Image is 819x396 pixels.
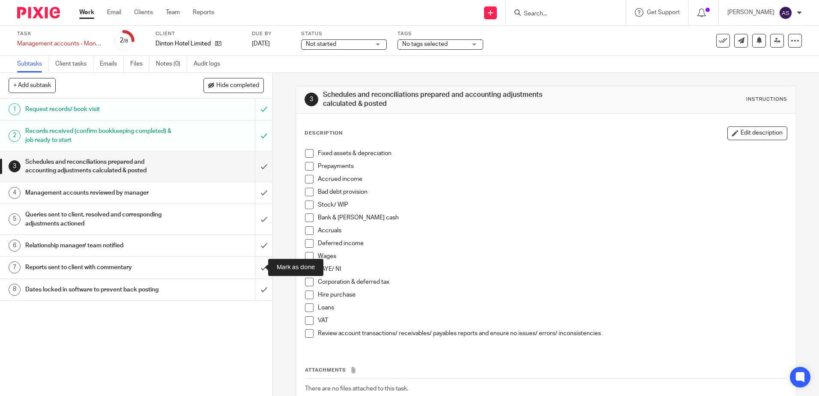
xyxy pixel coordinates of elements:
[398,30,483,37] label: Tags
[301,30,387,37] label: Status
[779,6,792,20] img: svg%3E
[9,213,21,225] div: 5
[155,30,241,37] label: Client
[9,284,21,296] div: 8
[155,39,211,48] p: Dinton Hotel Limited
[120,36,128,45] div: 2
[318,303,786,312] p: Loans
[323,90,564,109] h1: Schedules and reconciliations prepared and accounting adjustments calculated & posted
[318,201,786,209] p: Stock/ WIP
[727,126,787,140] button: Edit description
[9,261,21,273] div: 7
[523,10,600,18] input: Search
[9,78,56,93] button: + Add subtask
[25,156,173,177] h1: Schedules and reconciliations prepared and accounting adjustments calculated & posted
[216,82,259,89] span: Hide completed
[25,125,173,147] h1: Records received (confirm bookkeeping completed) & job ready to start
[134,8,153,17] a: Clients
[166,8,180,17] a: Team
[193,8,214,17] a: Reports
[318,278,786,286] p: Corporation & deferred tax
[9,240,21,252] div: 6
[306,41,336,47] span: Not started
[402,41,448,47] span: No tags selected
[318,252,786,261] p: Wages
[25,283,173,296] h1: Dates locked in software to prevent back posting
[9,130,21,142] div: 2
[727,8,774,17] p: [PERSON_NAME]
[130,56,149,72] a: Files
[25,208,173,230] h1: Queries sent to client, resolved and corresponding adjustments actioned
[318,162,786,171] p: Prepayments
[25,186,173,199] h1: Management accounts reviewed by manager
[55,56,93,72] a: Client tasks
[194,56,227,72] a: Audit logs
[318,175,786,183] p: Accrued income
[9,160,21,172] div: 3
[318,265,786,273] p: PAYE/ NI
[746,96,787,103] div: Instructions
[25,239,173,252] h1: Relationship manager/ team notified
[156,56,187,72] a: Notes (0)
[318,329,786,338] p: Review account transactions/ receivables/ payables reports and ensure no issues/ errors/ inconsis...
[17,7,60,18] img: Pixie
[305,130,343,137] p: Description
[647,9,680,15] span: Get Support
[252,30,290,37] label: Due by
[17,56,49,72] a: Subtasks
[9,187,21,199] div: 4
[318,226,786,235] p: Accruals
[318,316,786,325] p: VAT
[25,103,173,116] h1: Request records/ book visit
[305,93,318,106] div: 3
[100,56,124,72] a: Emails
[252,41,270,47] span: [DATE]
[25,261,173,274] h1: Reports sent to client with commentary
[318,149,786,158] p: Fixed assets & depreciation
[318,291,786,299] p: Hire purchase
[318,213,786,222] p: Bank & [PERSON_NAME] cash
[203,78,264,93] button: Hide completed
[305,386,408,392] span: There are no files attached to this task.
[17,39,103,48] div: Management accounts - Monthly
[17,30,103,37] label: Task
[123,39,128,43] small: /8
[107,8,121,17] a: Email
[79,8,94,17] a: Work
[318,239,786,248] p: Deferred income
[305,368,346,372] span: Attachments
[318,188,786,196] p: Bad debt provision
[9,103,21,115] div: 1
